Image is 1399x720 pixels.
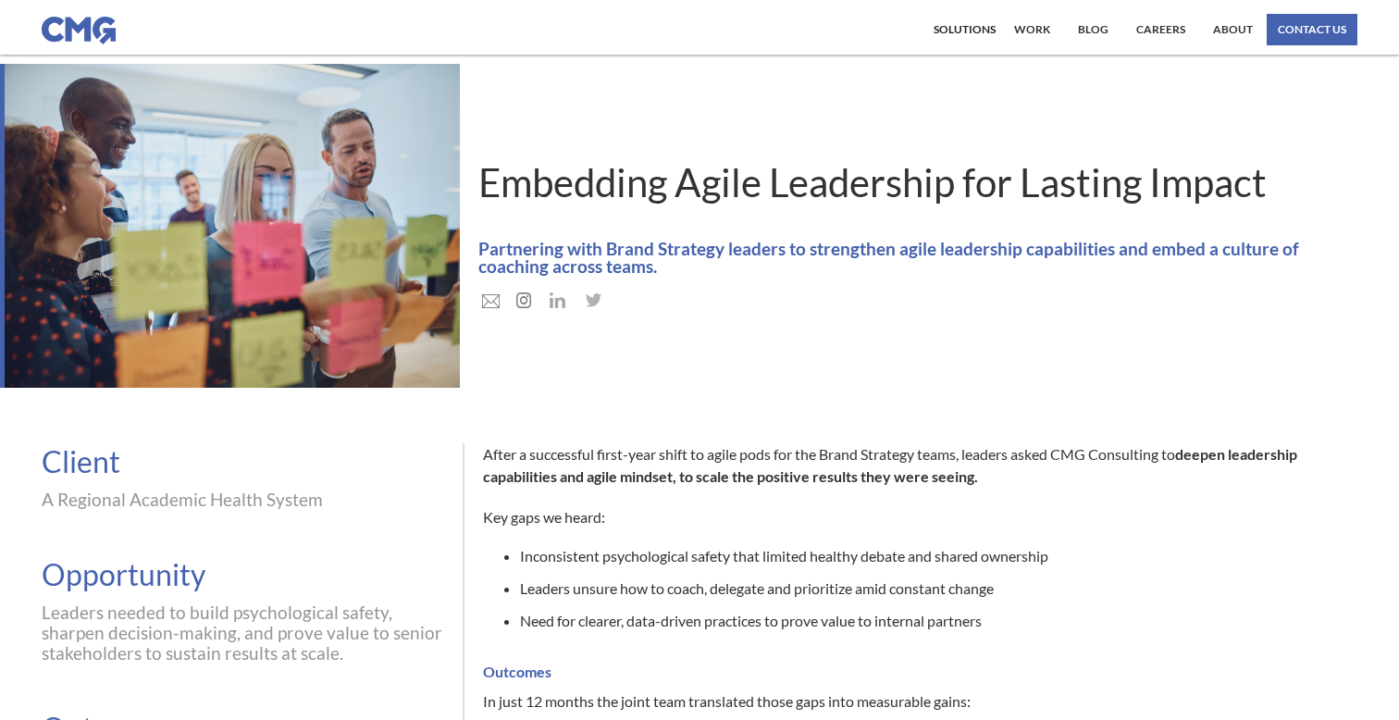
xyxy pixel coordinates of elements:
div: Leaders needed to build psychological safety, sharpen decision-making, and prove value to senior ... [42,602,444,664]
a: Blog [1073,14,1113,45]
div: Opportunity [42,556,444,593]
img: mail icon in grey [480,292,501,309]
p: In just 12 months the joint team translated those gaps into measurable gains: [483,690,1320,713]
h3: ‍ [483,663,1320,681]
div: Client [42,443,444,480]
a: work [1009,14,1055,45]
img: instagram logo in grey [514,291,533,309]
h1: Partnering with Brand Strategy leaders to strengthen agile leadership capabilities and embed a cu... [478,240,1343,275]
strong: Outcomes [483,663,551,680]
h1: Embedding Agile Leadership for Lasting Impact [478,161,1343,204]
li: Leaders unsure how to coach, delegate and prioritize amid constant change [520,579,1320,598]
li: Inconsistent psychological safety that limited healthy debate and shared ownership [520,547,1320,565]
p: Key gaps we heard: [483,506,1320,528]
li: Need for clearer, data-driven practices to prove value to internal partners [520,612,1320,630]
img: Twitter icon in gray [584,287,603,309]
p: After a successful first-year shift to agile pods for the Brand Strategy teams, leaders asked CMG... [483,443,1320,488]
div: A Regional Academic Health System [42,490,444,510]
div: contact us [1278,24,1346,35]
a: Careers [1132,14,1190,45]
img: LinkedIn icon in grey [548,291,567,310]
img: CMG logo in blue. [42,17,116,44]
div: Solutions [934,24,996,35]
a: About [1208,14,1257,45]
